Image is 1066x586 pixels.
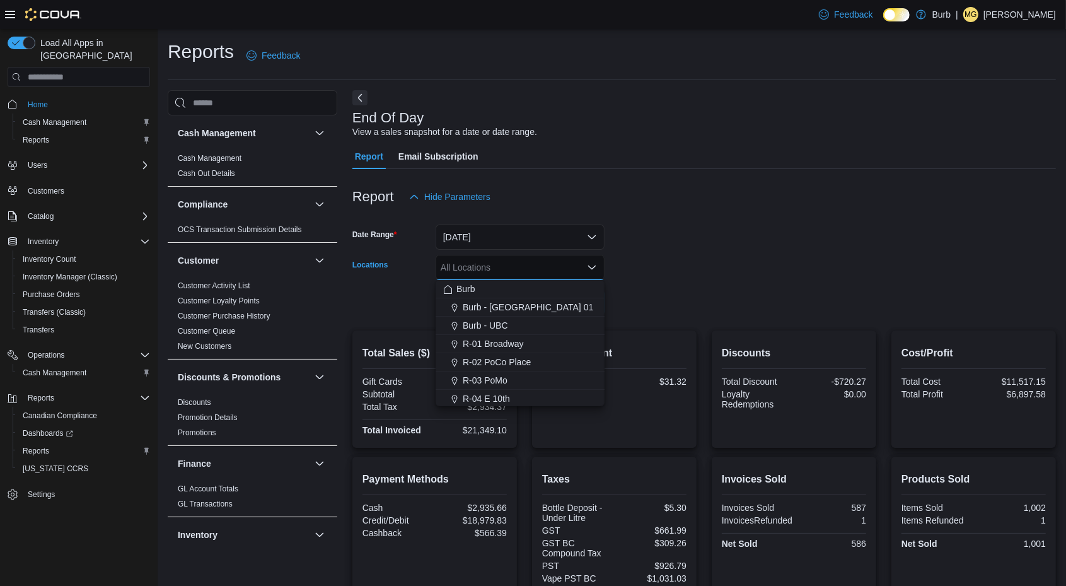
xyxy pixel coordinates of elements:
button: Canadian Compliance [13,407,155,425]
div: Customer [168,278,337,359]
span: Customer Purchase History [178,311,270,321]
div: Total Tax [362,402,432,412]
span: Home [28,100,48,110]
div: Compliance [168,222,337,242]
div: Matheson George [963,7,978,22]
div: GST BC Compound Tax [542,538,612,558]
span: Reports [28,393,54,403]
a: Cash Management [178,154,241,163]
div: Gift Cards [362,377,432,387]
div: $2,934.37 [437,402,507,412]
span: Burb - UBC [463,319,508,332]
button: Reports [23,390,59,406]
span: Operations [23,348,150,363]
button: Inventory [23,234,64,249]
span: Hide Parameters [424,190,490,203]
div: Cashback [362,528,432,538]
span: Users [28,160,47,170]
div: Cash [362,503,432,513]
div: Invoices Sold [722,503,792,513]
label: Date Range [352,230,397,240]
span: Inventory [28,237,59,247]
div: $926.79 [617,561,687,571]
button: Customer [178,254,310,267]
button: Compliance [178,198,310,211]
span: Reports [18,132,150,148]
span: R-03 PoMo [463,374,507,387]
span: Dark Mode [883,21,884,22]
a: Dashboards [18,426,78,441]
div: $6,897.58 [976,389,1046,399]
button: Inventory [178,529,310,541]
a: Customers [23,184,69,199]
div: $0.00 [796,389,866,399]
button: Discounts & Promotions [178,371,310,384]
span: Load All Apps in [GEOGRAPHIC_DATA] [35,37,150,62]
a: Reports [18,132,54,148]
button: Burb - UBC [436,317,605,335]
div: Discounts & Promotions [168,395,337,445]
span: Purchase Orders [18,287,150,302]
h3: End Of Day [352,110,424,126]
a: Customer Queue [178,327,235,336]
span: Cash Management [18,365,150,380]
div: Total Profit [901,389,971,399]
span: Customer Queue [178,326,235,336]
a: Feedback [814,2,878,27]
span: Customer Activity List [178,281,250,291]
h2: Taxes [542,472,687,487]
span: Settings [28,489,55,500]
span: Inventory [23,234,150,249]
button: Compliance [312,197,327,212]
div: Items Sold [901,503,971,513]
a: Customer Purchase History [178,312,270,320]
h2: Total Sales ($) [362,346,507,361]
span: Feedback [262,49,300,62]
a: Cash Management [18,115,91,130]
button: Operations [3,346,155,364]
div: Subtotal [362,389,432,399]
input: Dark Mode [883,8,910,21]
span: Reports [18,443,150,459]
span: New Customers [178,341,231,351]
div: 587 [796,503,866,513]
div: $309.26 [617,538,687,548]
span: Customer Loyalty Points [178,296,260,306]
a: Purchase Orders [18,287,85,302]
span: Reports [23,390,150,406]
button: Reports [13,442,155,460]
h2: Average Spent [542,346,687,361]
button: Users [3,156,155,174]
div: 1 [976,515,1046,525]
button: Discounts & Promotions [312,370,327,385]
button: Close list of options [587,262,597,272]
div: Credit/Debit [362,515,432,525]
h2: Payment Methods [362,472,507,487]
div: Vape PST BC [542,573,612,583]
span: Transfers (Classic) [23,307,86,317]
span: Purchase Orders [23,290,80,300]
div: $21,349.10 [437,425,507,435]
a: Feedback [241,43,305,68]
span: Customers [23,183,150,199]
span: Cash Management [178,153,241,163]
div: 586 [796,539,866,549]
span: Email Subscription [398,144,478,169]
div: $2,935.66 [437,503,507,513]
div: Total Discount [722,377,792,387]
span: Settings [23,486,150,502]
button: R-01 Broadway [436,335,605,353]
span: Discounts [178,397,211,407]
h3: Customer [178,254,219,267]
span: Promotions [178,428,216,438]
button: Users [23,158,52,173]
a: Inventory Manager (Classic) [18,269,122,284]
div: Choose from the following options [436,280,605,481]
span: Reports [23,446,49,456]
span: Users [23,158,150,173]
span: OCS Transaction Submission Details [178,225,302,235]
a: Cash Management [18,365,91,380]
button: Cash Management [13,364,155,382]
button: Hide Parameters [404,184,495,209]
button: Cash Management [13,114,155,131]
